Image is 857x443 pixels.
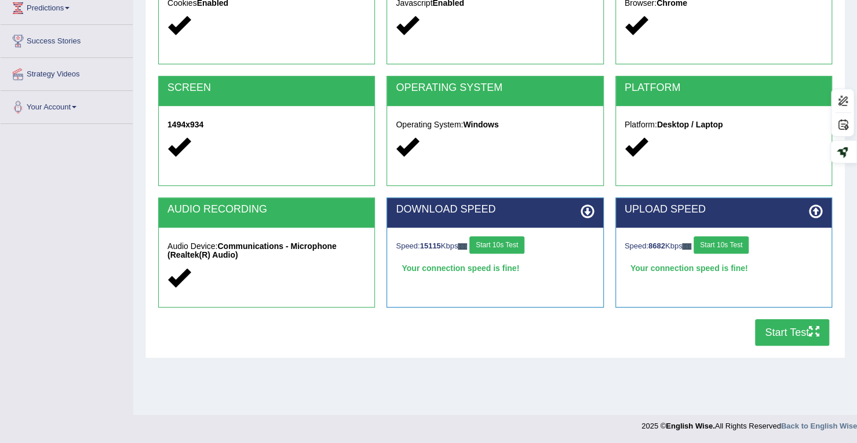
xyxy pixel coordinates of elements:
[396,204,594,215] h2: DOWNLOAD SPEED
[641,415,857,431] div: 2025 © All Rights Reserved
[1,25,133,54] a: Success Stories
[396,82,594,94] h2: OPERATING SYSTEM
[167,241,337,259] strong: Communications - Microphone (Realtek(R) Audio)
[781,422,857,430] a: Back to English Wise
[625,204,823,215] h2: UPLOAD SPEED
[396,120,594,129] h5: Operating System:
[1,91,133,120] a: Your Account
[755,319,829,346] button: Start Test
[648,241,665,250] strong: 8682
[396,259,594,277] div: Your connection speed is fine!
[657,120,723,129] strong: Desktop / Laptop
[1,58,133,87] a: Strategy Videos
[694,236,749,254] button: Start 10s Test
[682,243,691,250] img: ajax-loader-fb-connection.gif
[420,241,441,250] strong: 15115
[469,236,524,254] button: Start 10s Test
[396,236,594,257] div: Speed: Kbps
[666,422,714,430] strong: English Wise.
[463,120,498,129] strong: Windows
[625,259,823,277] div: Your connection speed is fine!
[167,204,366,215] h2: AUDIO RECORDING
[458,243,467,250] img: ajax-loader-fb-connection.gif
[167,242,366,260] h5: Audio Device:
[625,120,823,129] h5: Platform:
[167,120,203,129] strong: 1494x934
[167,82,366,94] h2: SCREEN
[625,236,823,257] div: Speed: Kbps
[625,82,823,94] h2: PLATFORM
